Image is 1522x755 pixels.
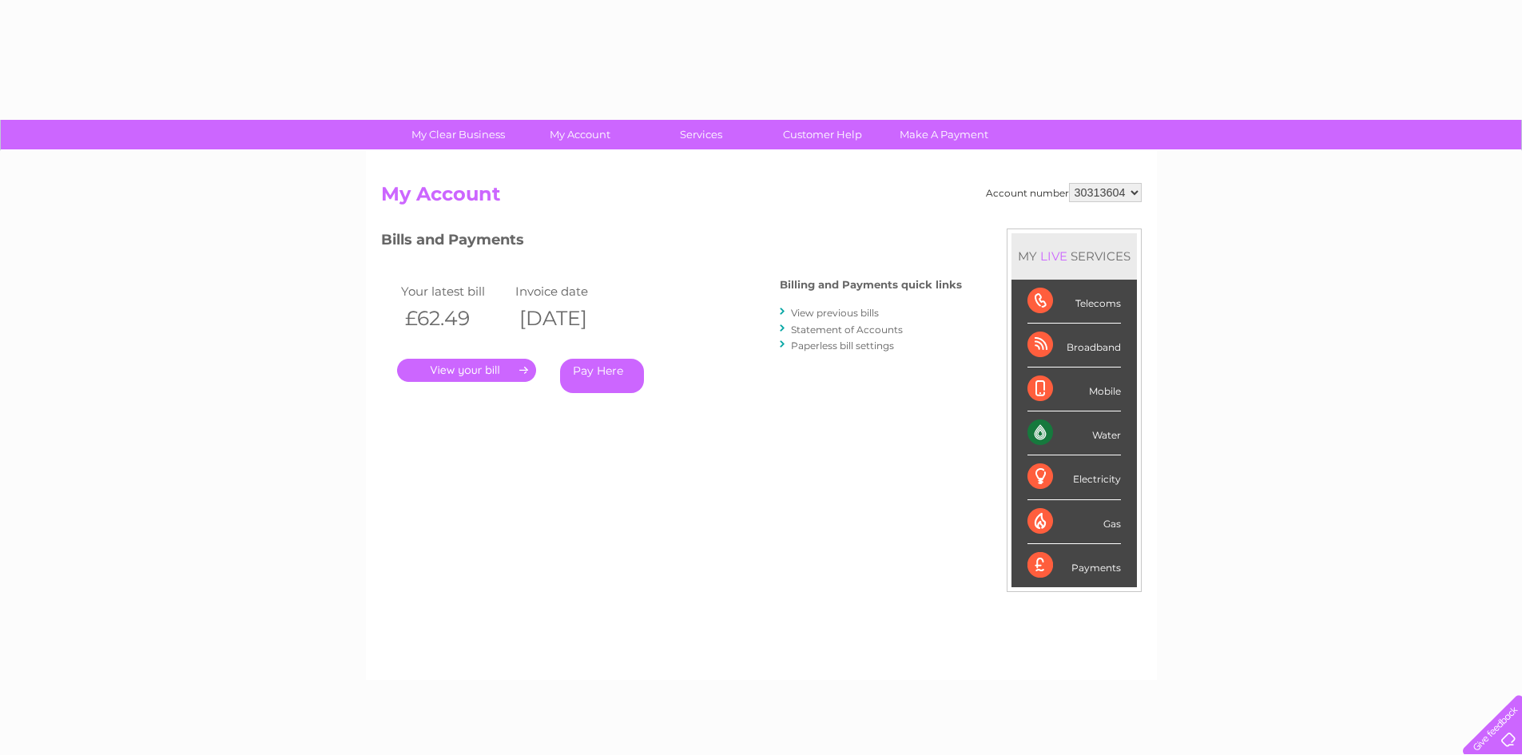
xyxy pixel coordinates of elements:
[397,302,512,335] th: £62.49
[511,302,626,335] th: [DATE]
[757,120,888,149] a: Customer Help
[635,120,767,149] a: Services
[1027,500,1121,544] div: Gas
[1027,280,1121,324] div: Telecoms
[780,279,962,291] h4: Billing and Payments quick links
[560,359,644,393] a: Pay Here
[511,280,626,302] td: Invoice date
[392,120,524,149] a: My Clear Business
[878,120,1010,149] a: Make A Payment
[1011,233,1137,279] div: MY SERVICES
[1027,324,1121,368] div: Broadband
[791,324,903,336] a: Statement of Accounts
[381,183,1142,213] h2: My Account
[397,280,512,302] td: Your latest bill
[986,183,1142,202] div: Account number
[1027,411,1121,455] div: Water
[514,120,646,149] a: My Account
[1027,368,1121,411] div: Mobile
[381,228,962,256] h3: Bills and Payments
[1027,455,1121,499] div: Electricity
[1037,248,1071,264] div: LIVE
[1027,544,1121,587] div: Payments
[791,340,894,352] a: Paperless bill settings
[791,307,879,319] a: View previous bills
[397,359,536,382] a: .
